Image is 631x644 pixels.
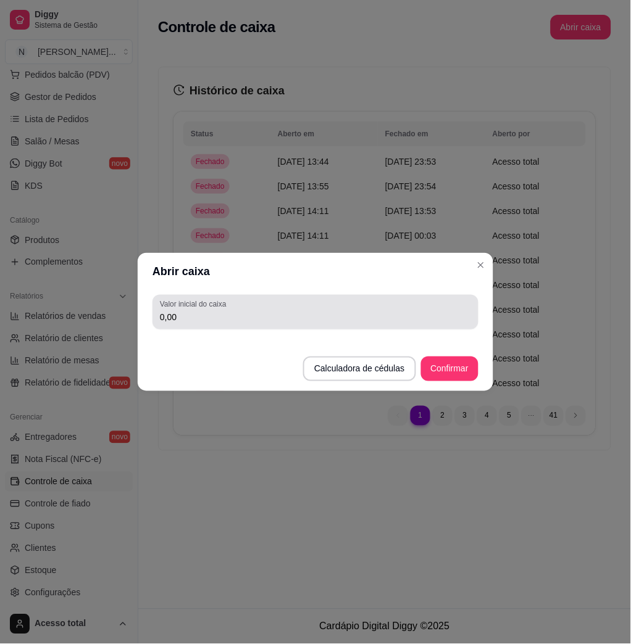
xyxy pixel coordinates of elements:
button: Confirmar [421,357,478,381]
button: Calculadora de cédulas [303,357,416,381]
header: Abrir caixa [138,253,493,290]
button: Close [471,255,491,275]
input: Valor inicial do caixa [160,311,471,323]
label: Valor inicial do caixa [160,299,230,310]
